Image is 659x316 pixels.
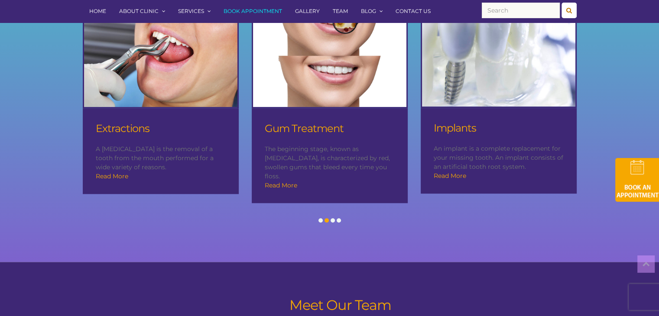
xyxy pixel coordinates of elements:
a: Extractions [96,122,149,135]
a: Read More [265,181,297,189]
a: Gum Treatment [265,122,344,135]
input: Search [482,3,560,18]
a: Read More [96,172,128,180]
h1: Meet Our Team [104,297,577,314]
div: The beginning stage, known as [MEDICAL_DATA], is characterized by red, swollen gums that bleed ev... [252,108,408,203]
img: book-an-appointment-hod-gld.png [615,158,659,202]
a: Top [637,255,655,273]
div: A [MEDICAL_DATA] is the removal of a tooth from the mouth performed for a wide variety of reasons. [83,108,239,194]
a: Read More [434,172,466,180]
div: An implant is a complete replacement for your missing tooth. An implant consists of an artificial... [421,108,577,193]
a: Implants [434,122,476,134]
